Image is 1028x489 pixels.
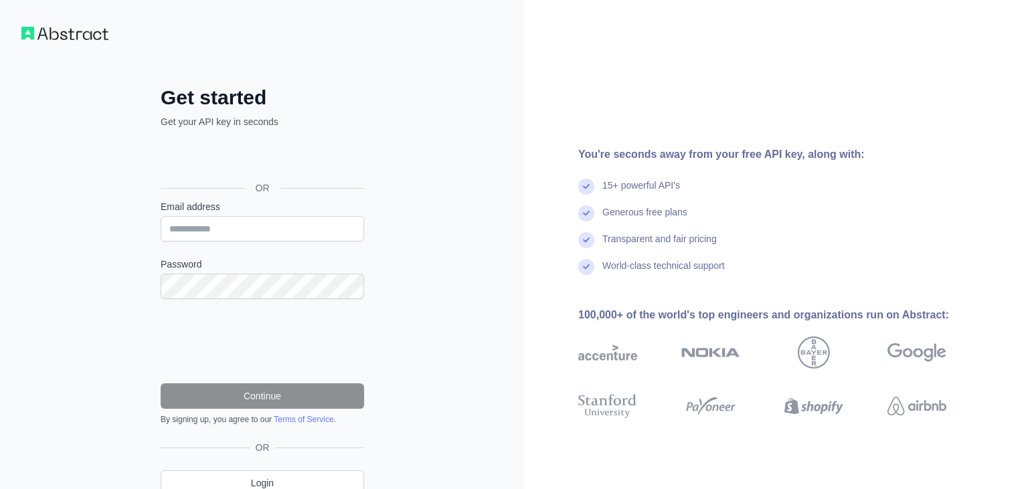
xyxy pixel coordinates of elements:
img: nokia [681,336,740,369]
img: check mark [578,179,594,195]
iframe: Sign in with Google Button [154,143,368,173]
div: By signing up, you agree to our . [161,414,364,425]
img: shopify [784,391,843,421]
iframe: reCAPTCHA [161,315,364,367]
img: check mark [578,259,594,275]
div: 100,000+ of the world's top engineers and organizations run on Abstract: [578,307,989,323]
div: World-class technical support [602,259,725,286]
label: Password [161,258,364,271]
div: 15+ powerful API's [602,179,680,205]
span: OR [245,181,280,195]
a: Terms of Service [274,415,333,424]
img: payoneer [681,391,740,421]
img: airbnb [887,391,946,421]
div: Generous free plans [602,205,687,232]
img: stanford university [578,391,637,421]
img: Workflow [21,27,108,40]
label: Email address [161,200,364,213]
img: check mark [578,205,594,221]
div: Sign in with Google. Opens in new tab [161,143,361,173]
div: You're seconds away from your free API key, along with: [578,146,989,163]
h2: Get started [161,86,364,110]
button: Continue [161,383,364,409]
img: check mark [578,232,594,248]
span: OR [250,441,275,454]
img: google [887,336,946,369]
img: bayer [798,336,830,369]
img: accenture [578,336,637,369]
div: Transparent and fair pricing [602,232,717,259]
p: Get your API key in seconds [161,115,364,128]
